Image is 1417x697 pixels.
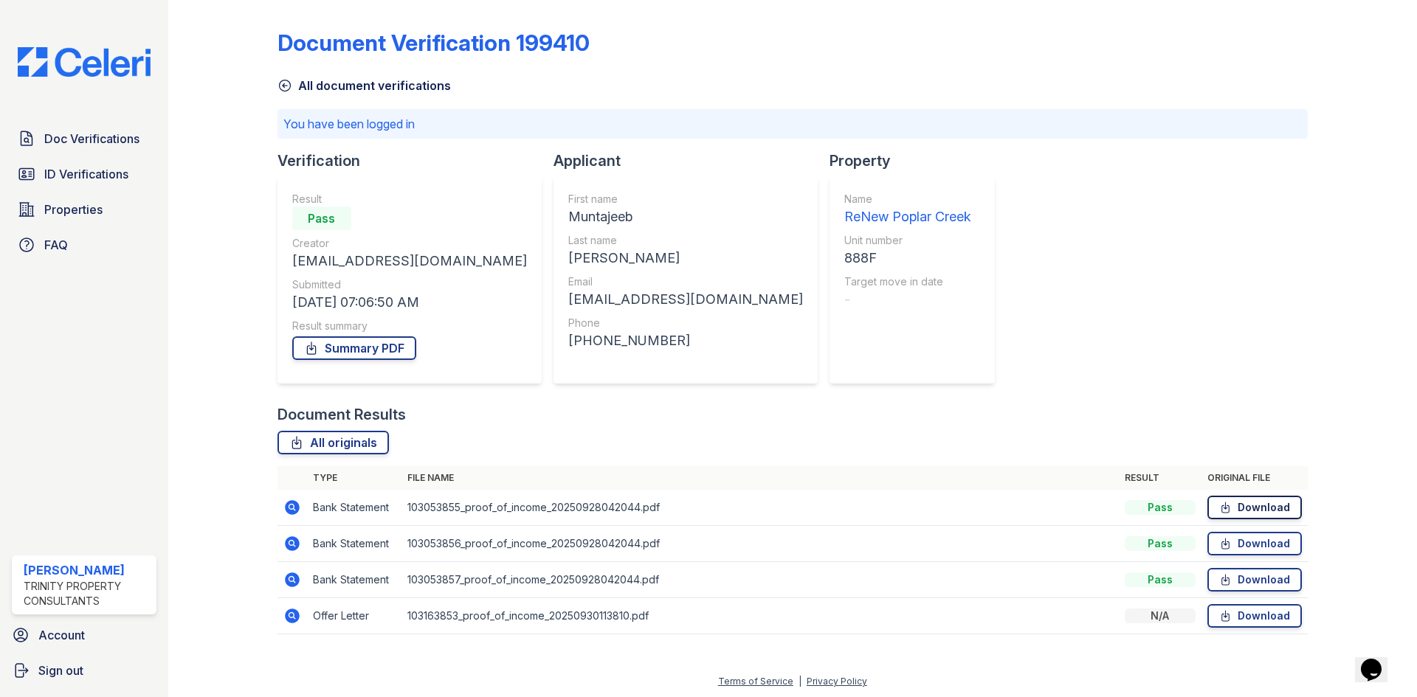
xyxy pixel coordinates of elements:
[401,490,1119,526] td: 103053855_proof_of_income_20250928042044.pdf
[24,579,151,608] div: Trinity Property Consultants
[6,47,162,77] img: CE_Logo_Blue-a8612792a0a2168367f1c8372b55b34899dd931a85d93a1a3d3e32e68fde9ad4.png
[44,165,128,183] span: ID Verifications
[12,195,156,224] a: Properties
[401,562,1119,598] td: 103053857_proof_of_income_20250928042044.pdf
[44,130,139,148] span: Doc Verifications
[554,150,830,171] div: Applicant
[12,124,156,153] a: Doc Verifications
[568,248,803,268] div: [PERSON_NAME]
[568,330,803,351] div: [PHONE_NUMBER]
[830,150,1007,171] div: Property
[1119,466,1201,490] th: Result
[307,490,401,526] td: Bank Statement
[1207,496,1302,519] a: Download
[401,526,1119,562] td: 103053856_proof_of_income_20250928042044.pdf
[401,598,1119,634] td: 103163853_proof_of_income_20250930113810.pdf
[844,248,971,268] div: 888F
[277,77,451,94] a: All document verifications
[12,159,156,189] a: ID Verifications
[844,207,971,227] div: ReNew Poplar Creek
[292,292,527,313] div: [DATE] 07:06:50 AM
[844,274,971,289] div: Target move in date
[292,192,527,207] div: Result
[1125,572,1196,587] div: Pass
[6,656,162,685] a: Sign out
[401,466,1119,490] th: File name
[568,233,803,248] div: Last name
[38,662,83,679] span: Sign out
[568,192,803,207] div: First name
[292,251,527,271] div: [EMAIL_ADDRESS][DOMAIN_NAME]
[799,676,801,687] div: |
[844,233,971,248] div: Unit number
[277,431,389,454] a: All originals
[568,289,803,310] div: [EMAIL_ADDRESS][DOMAIN_NAME]
[292,336,416,360] a: Summary PDF
[807,676,867,687] a: Privacy Policy
[844,289,971,310] div: -
[844,192,971,207] div: Name
[1125,536,1196,551] div: Pass
[292,207,351,230] div: Pass
[44,201,103,218] span: Properties
[307,598,401,634] td: Offer Letter
[1355,638,1402,682] iframe: chat widget
[12,230,156,260] a: FAQ
[568,316,803,330] div: Phone
[307,562,401,598] td: Bank Statement
[844,192,971,227] a: Name ReNew Poplar Creek
[1207,604,1302,628] a: Download
[568,207,803,227] div: Muntajeeb
[44,236,68,254] span: FAQ
[283,115,1302,133] p: You have been logged in
[568,274,803,289] div: Email
[277,150,554,171] div: Verification
[718,676,793,687] a: Terms of Service
[1125,500,1196,515] div: Pass
[1207,568,1302,592] a: Download
[292,236,527,251] div: Creator
[1207,532,1302,555] a: Download
[307,466,401,490] th: Type
[277,404,406,425] div: Document Results
[292,319,527,333] div: Result summary
[1201,466,1308,490] th: Original file
[292,277,527,292] div: Submitted
[38,626,85,644] span: Account
[277,30,590,56] div: Document Verification 199410
[6,620,162,650] a: Account
[24,561,151,579] div: [PERSON_NAME]
[1125,608,1196,623] div: N/A
[307,526,401,562] td: Bank Statement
